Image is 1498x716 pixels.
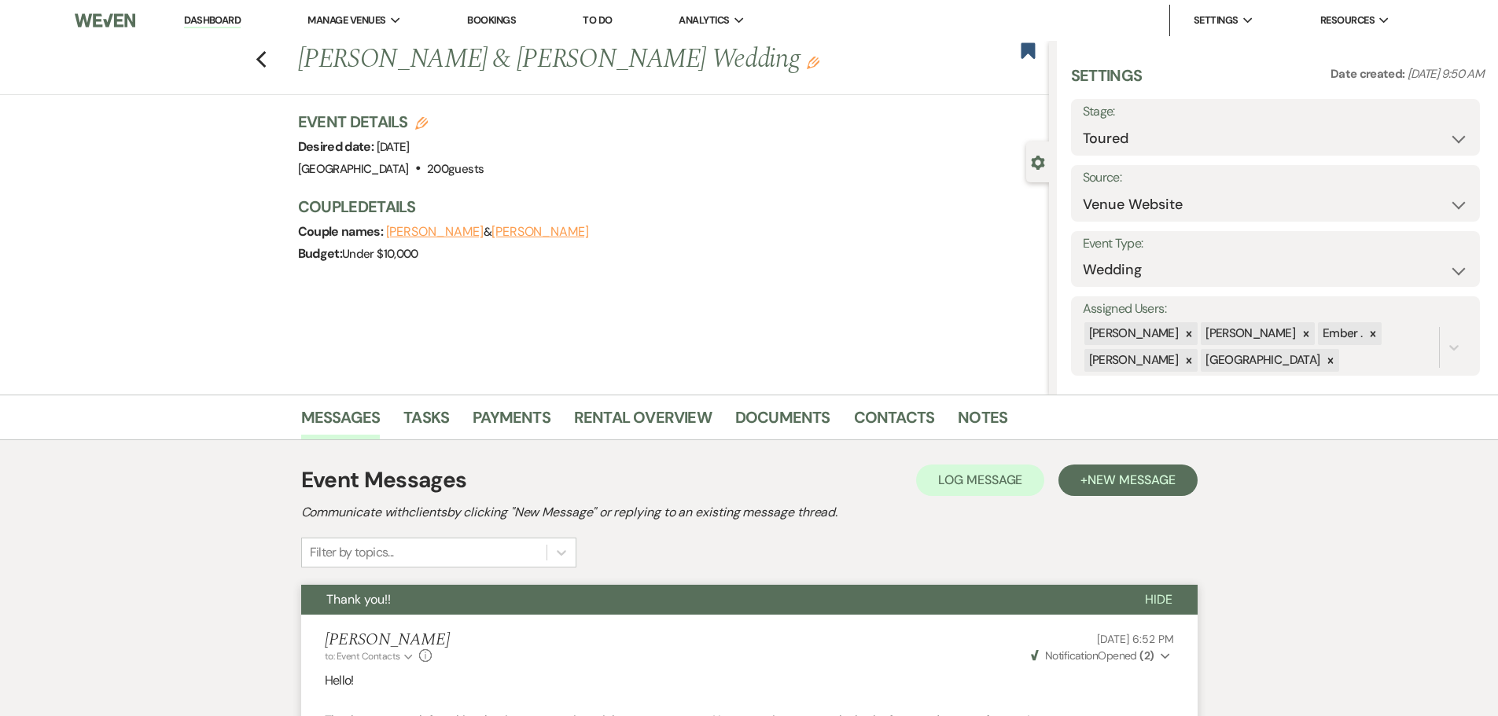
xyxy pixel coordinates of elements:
p: Hello! [325,670,1174,691]
span: Resources [1320,13,1375,28]
div: [GEOGRAPHIC_DATA] [1201,349,1322,372]
a: Bookings [467,13,516,27]
a: Messages [301,405,381,439]
span: Date created: [1331,66,1408,82]
strong: ( 2 ) [1139,648,1154,663]
a: To Do [583,13,612,27]
span: Under $10,000 [342,246,418,262]
div: Ember . [1318,322,1365,345]
img: Weven Logo [75,4,134,37]
button: Close lead details [1031,154,1045,169]
span: Settings [1194,13,1239,28]
span: [DATE] 9:50 AM [1408,66,1484,82]
span: [DATE] [377,139,410,155]
a: Documents [735,405,830,439]
span: Budget: [298,245,343,262]
div: [PERSON_NAME] [1201,322,1297,345]
label: Source: [1083,167,1468,189]
a: Rental Overview [574,405,712,439]
span: to: Event Contacts [325,650,400,663]
span: & [386,224,589,240]
a: Notes [958,405,1007,439]
h2: Communicate with clients by clicking "New Message" or replying to an existing message thread. [301,503,1198,522]
span: 200 guests [427,161,484,177]
div: [PERSON_NAME] [1084,349,1181,372]
span: Log Message [938,472,1022,488]
span: Analytics [679,13,729,28]
label: Event Type: [1083,233,1468,255]
a: Payments [473,405,550,439]
button: Edit [807,55,819,69]
div: [PERSON_NAME] [1084,322,1181,345]
button: +New Message [1058,464,1197,496]
h1: [PERSON_NAME] & [PERSON_NAME] Wedding [298,41,893,79]
h3: Settings [1071,64,1143,99]
span: New Message [1088,472,1175,488]
span: Manage Venues [307,13,385,28]
button: to: Event Contacts [325,649,415,663]
a: Tasks [403,405,449,439]
button: [PERSON_NAME] [386,226,484,238]
button: Hide [1120,585,1198,615]
div: Filter by topics... [310,543,394,562]
span: Thank you!! [326,591,391,608]
button: [PERSON_NAME] [491,226,589,238]
button: Thank you!! [301,585,1120,615]
h1: Event Messages [301,464,467,497]
a: Dashboard [184,13,241,28]
span: Desired date: [298,138,377,155]
span: [DATE] 6:52 PM [1097,632,1173,646]
span: [GEOGRAPHIC_DATA] [298,161,409,177]
span: Hide [1145,591,1172,608]
h3: Couple Details [298,196,1033,218]
span: Notification [1045,648,1098,663]
button: Log Message [916,464,1044,496]
button: NotificationOpened (2) [1029,648,1174,664]
span: Opened [1031,648,1154,663]
a: Contacts [854,405,935,439]
span: Couple names: [298,223,386,240]
label: Stage: [1083,101,1468,123]
h3: Event Details [298,111,484,133]
label: Assigned Users: [1083,298,1468,321]
h5: [PERSON_NAME] [325,630,450,650]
